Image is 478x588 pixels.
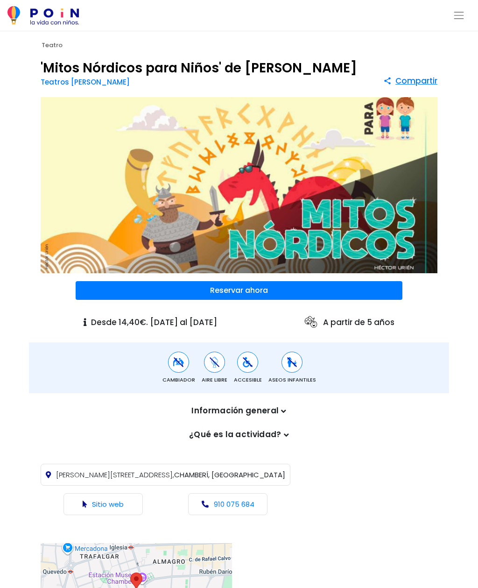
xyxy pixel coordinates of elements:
img: ages icon [303,315,318,330]
span: Teatro [42,41,63,50]
img: Aseos infantiles [286,356,298,368]
p: ¿Qué es la actividad? [45,429,433,441]
span: Aire Libre [202,376,227,384]
img: Aire Libre [209,356,220,368]
img: 'Mitos Nórdicos para Niños' de Héctor Urién [41,97,437,274]
button: Reservar ahora [76,281,402,300]
button: Toggle navigation [447,7,471,23]
a: Teatros [PERSON_NAME] [41,77,130,87]
a: Sitio web [92,499,124,509]
span: Accesible [234,376,262,384]
span: Aseos infantiles [268,376,316,384]
p: Desde 14,40€. [DATE] al [DATE] [84,317,217,329]
p: A partir de 5 años [303,315,394,330]
h1: 'Mitos Nórdicos para Niños' de [PERSON_NAME] [41,62,357,75]
span: [PERSON_NAME][STREET_ADDRESS], [56,470,174,480]
span: CHAMBERÍ, [GEOGRAPHIC_DATA] [56,470,285,480]
img: Cambiador [173,356,184,368]
p: Información general [45,405,433,417]
img: POiN [7,6,79,25]
img: Accesible [242,356,253,368]
a: 910 075 684 [214,499,254,509]
span: Cambiador [162,376,195,384]
button: Compartir [383,72,437,89]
